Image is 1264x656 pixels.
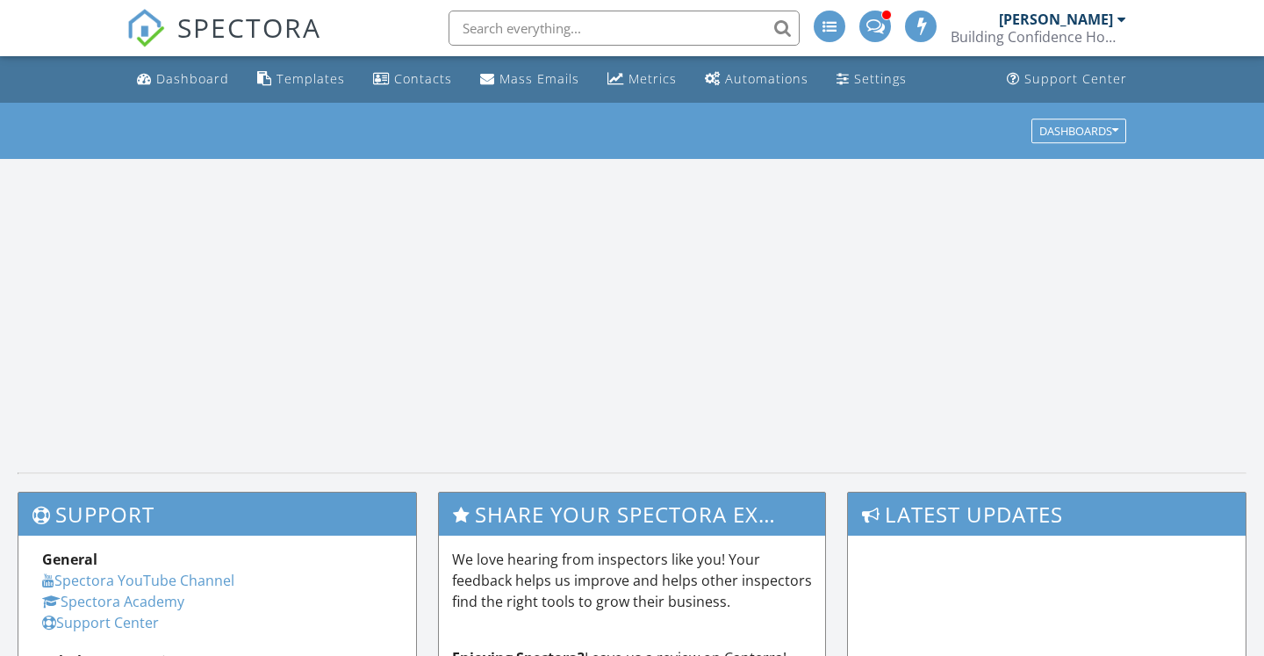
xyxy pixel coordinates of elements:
div: Dashboards [1039,125,1118,137]
input: Search everything... [449,11,800,46]
a: Support Center [42,613,159,632]
div: Metrics [628,70,677,87]
a: Spectora YouTube Channel [42,571,234,590]
a: Dashboard [130,63,236,96]
h3: Support [18,493,416,536]
div: Contacts [394,70,452,87]
div: Support Center [1024,70,1127,87]
a: Contacts [366,63,459,96]
button: Dashboards [1031,119,1126,143]
img: The Best Home Inspection Software - Spectora [126,9,165,47]
div: Settings [854,70,907,87]
a: Settings [829,63,914,96]
div: Templates [276,70,345,87]
h3: Latest Updates [848,493,1246,536]
span: SPECTORA [177,9,321,46]
div: Building Confidence Home Inspections [951,28,1126,46]
a: Automations (Advanced) [698,63,815,96]
a: Templates [250,63,352,96]
a: Metrics [600,63,684,96]
div: Dashboard [156,70,229,87]
a: Spectora Academy [42,592,184,611]
a: SPECTORA [126,24,321,61]
strong: General [42,550,97,569]
a: Support Center [1000,63,1134,96]
div: [PERSON_NAME] [999,11,1113,28]
h3: Share Your Spectora Experience [439,493,826,536]
div: Automations [725,70,808,87]
div: Mass Emails [499,70,579,87]
a: Mass Emails [473,63,586,96]
p: We love hearing from inspectors like you! Your feedback helps us improve and helps other inspecto... [452,549,813,612]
